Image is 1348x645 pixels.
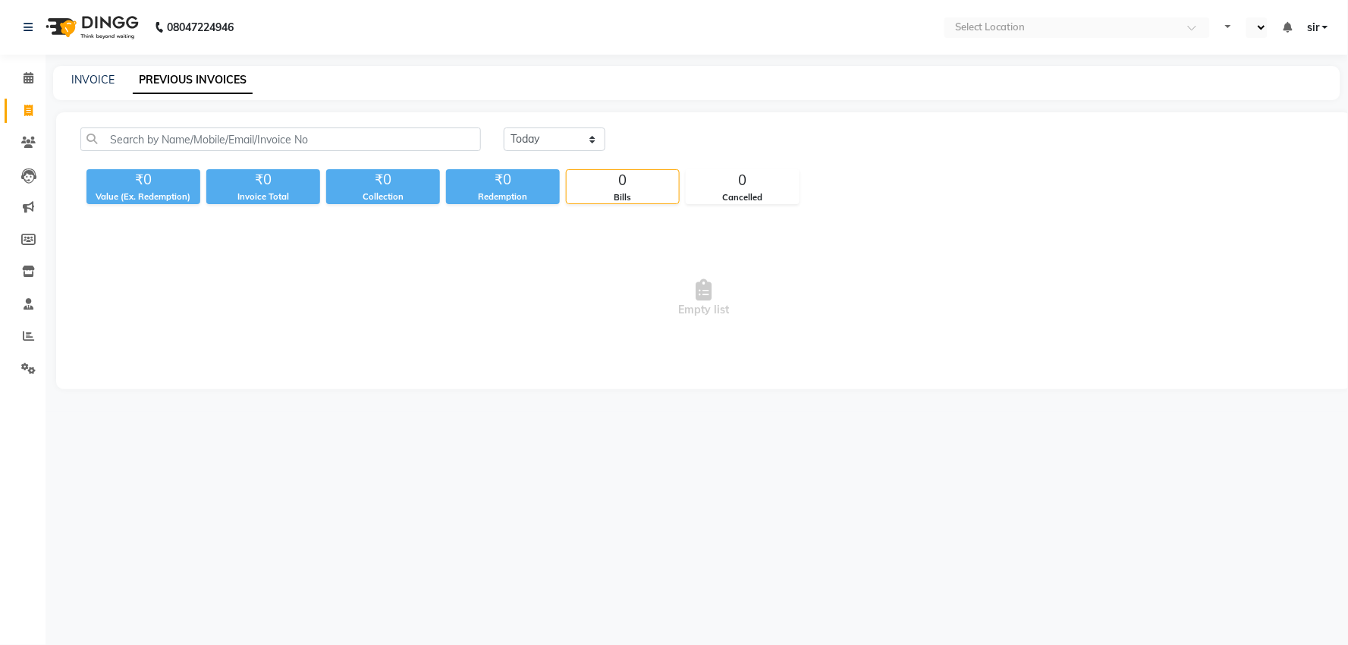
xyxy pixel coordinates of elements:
[326,169,440,190] div: ₹0
[71,73,115,87] a: INVOICE
[133,67,253,94] a: PREVIOUS INVOICES
[567,170,679,191] div: 0
[167,6,234,49] b: 08047224946
[39,6,143,49] img: logo
[86,190,200,203] div: Value (Ex. Redemption)
[687,170,799,191] div: 0
[80,222,1328,374] span: Empty list
[206,190,320,203] div: Invoice Total
[955,20,1025,35] div: Select Location
[206,169,320,190] div: ₹0
[86,169,200,190] div: ₹0
[446,190,560,203] div: Redemption
[1307,20,1319,36] span: sir
[326,190,440,203] div: Collection
[80,127,481,151] input: Search by Name/Mobile/Email/Invoice No
[567,191,679,204] div: Bills
[446,169,560,190] div: ₹0
[687,191,799,204] div: Cancelled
